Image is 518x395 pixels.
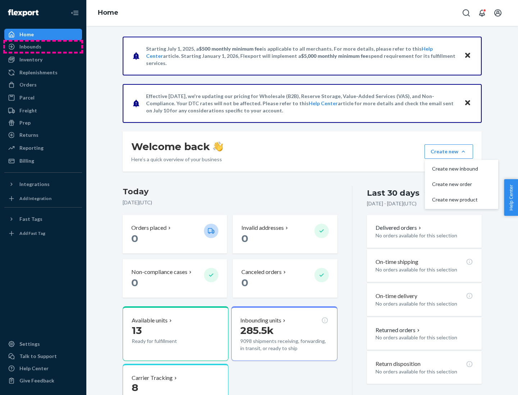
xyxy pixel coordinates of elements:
[432,166,478,171] span: Create new inbound
[213,141,223,152] img: hand-wave emoji
[4,178,82,190] button: Integrations
[131,156,223,163] p: Here’s a quick overview of your business
[426,161,497,177] button: Create new inbound
[241,276,248,289] span: 0
[19,230,45,236] div: Add Fast Tag
[4,129,82,141] a: Returns
[376,224,423,232] button: Delivered orders
[240,338,328,352] p: 9098 shipments receiving, forwarding, in transit, or ready to ship
[19,43,41,50] div: Inbounds
[432,182,478,187] span: Create new order
[19,181,50,188] div: Integrations
[376,258,418,266] p: On-time shipping
[146,45,457,67] p: Starting July 1, 2025, a is applicable to all merchants. For more details, please refer to this a...
[132,338,198,345] p: Ready for fulfillment
[4,67,82,78] a: Replenishments
[424,144,473,159] button: Create newCreate new inboundCreate new orderCreate new product
[19,69,58,76] div: Replenishments
[123,259,227,298] button: Non-compliance cases 0
[491,6,505,20] button: Open account menu
[123,199,337,206] p: [DATE] ( UTC )
[231,306,337,361] button: Inbounding units285.5k9098 shipments receiving, forwarding, in transit, or ready to ship
[240,316,281,325] p: Inbounding units
[4,338,82,350] a: Settings
[146,93,457,114] p: Effective [DATE], we're updating our pricing for Wholesale (B2B), Reserve Storage, Value-Added Se...
[123,215,227,254] button: Orders placed 0
[463,51,472,61] button: Close
[8,9,38,17] img: Flexport logo
[241,224,284,232] p: Invalid addresses
[19,340,40,348] div: Settings
[98,9,118,17] a: Home
[4,29,82,40] a: Home
[376,292,417,300] p: On-time delivery
[426,177,497,192] button: Create new order
[131,232,138,245] span: 0
[199,46,262,52] span: $500 monthly minimum fee
[131,140,223,153] h1: Welcome back
[233,215,337,254] button: Invalid addresses 0
[19,81,37,88] div: Orders
[123,186,337,197] h3: Today
[376,326,421,334] button: Returned orders
[459,6,473,20] button: Open Search Box
[376,360,421,368] p: Return disposition
[19,131,38,139] div: Returns
[376,334,473,341] p: No orders available for this selection
[4,363,82,374] a: Help Center
[19,56,42,63] div: Inventory
[241,232,248,245] span: 0
[376,266,473,273] p: No orders available for this selection
[241,268,282,276] p: Canceled orders
[4,117,82,129] a: Prep
[4,92,82,103] a: Parcel
[309,100,338,106] a: Help Center
[504,179,518,216] button: Help Center
[367,187,419,199] div: Last 30 days
[475,6,489,20] button: Open notifications
[132,316,168,325] p: Available units
[233,259,337,298] button: Canceled orders 0
[92,3,124,23] ol: breadcrumbs
[432,197,478,202] span: Create new product
[19,31,34,38] div: Home
[463,98,472,108] button: Close
[19,119,31,126] div: Prep
[19,215,42,223] div: Fast Tags
[19,353,57,360] div: Talk to Support
[19,144,44,152] div: Reporting
[19,195,51,201] div: Add Integration
[4,193,82,204] a: Add Integration
[376,300,473,307] p: No orders available for this selection
[367,200,417,207] p: [DATE] - [DATE] ( UTC )
[4,350,82,362] a: Talk to Support
[19,94,35,101] div: Parcel
[68,6,82,20] button: Close Navigation
[132,374,173,382] p: Carrier Tracking
[4,41,82,52] a: Inbounds
[240,324,274,336] span: 285.5k
[19,377,54,384] div: Give Feedback
[4,228,82,239] a: Add Fast Tag
[4,155,82,167] a: Billing
[123,306,228,361] button: Available units13Ready for fulfillment
[301,53,368,59] span: $5,000 monthly minimum fee
[131,276,138,289] span: 0
[426,192,497,208] button: Create new product
[4,213,82,225] button: Fast Tags
[19,107,37,114] div: Freight
[132,324,142,336] span: 13
[4,142,82,154] a: Reporting
[131,224,167,232] p: Orders placed
[19,365,49,372] div: Help Center
[4,79,82,90] a: Orders
[19,157,34,164] div: Billing
[376,368,473,375] p: No orders available for this selection
[132,381,138,394] span: 8
[4,375,82,386] button: Give Feedback
[131,268,187,276] p: Non-compliance cases
[376,232,473,239] p: No orders available for this selection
